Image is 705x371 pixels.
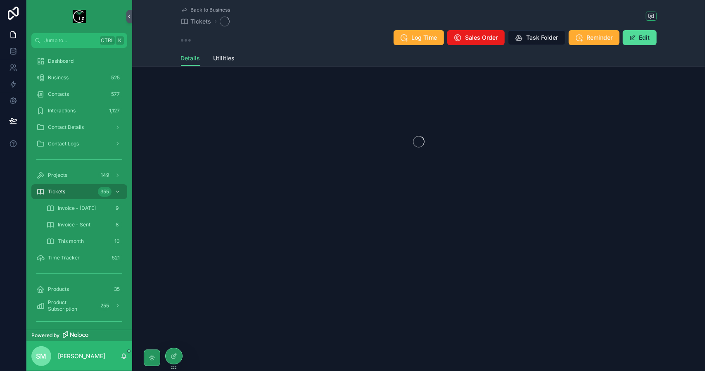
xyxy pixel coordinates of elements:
a: Interactions1,127 [31,103,127,118]
span: Invoice - [DATE] [58,205,96,212]
a: Back to Business [181,7,230,13]
a: Contacts577 [31,87,127,102]
a: Tickets [181,17,211,26]
a: This month10 [41,234,127,249]
img: App logo [73,10,86,23]
span: Details [181,54,200,62]
span: Jump to... [44,37,97,44]
a: Business525 [31,70,127,85]
span: Contacts [48,91,69,98]
span: Log Time [412,33,437,42]
div: 10 [112,236,122,246]
span: Reminder [587,33,613,42]
div: 8 [112,220,122,230]
span: Contact Logs [48,140,79,147]
span: Tickets [48,188,65,195]
span: SM [36,351,47,361]
button: Reminder [569,30,620,45]
span: Back to Business [191,7,230,13]
span: Tickets [191,17,211,26]
button: Edit [623,30,657,45]
button: Task Folder [508,30,565,45]
a: Invoice - Sent8 [41,217,127,232]
a: Invoice - [DATE]9 [41,201,127,216]
span: Time Tracker [48,254,80,261]
a: Utilities [214,51,235,67]
div: 521 [109,253,122,263]
span: This month [58,238,84,245]
a: Contact Logs [31,136,127,151]
span: Ctrl [100,36,115,45]
button: Log Time [394,30,444,45]
span: Task Folder [527,33,558,42]
span: Interactions [48,107,76,114]
span: Contact Details [48,124,84,131]
div: scrollable content [26,48,132,330]
a: Details [181,51,200,67]
span: Invoice - Sent [58,221,90,228]
div: 525 [109,73,122,83]
div: 577 [109,89,122,99]
a: Tickets355 [31,184,127,199]
a: Dashboard [31,54,127,69]
a: Product Subscription255 [31,298,127,313]
a: Contact Details [31,120,127,135]
button: Jump to...CtrlK [31,33,127,48]
span: Utilities [214,54,235,62]
div: 255 [98,301,112,311]
span: K [116,37,123,44]
a: Time Tracker521 [31,250,127,265]
span: Projects [48,172,67,178]
div: 9 [112,203,122,213]
span: Business [48,74,69,81]
button: Sales Order [447,30,505,45]
span: Products [48,286,69,293]
div: 355 [98,187,112,197]
div: 149 [98,170,112,180]
a: Projects149 [31,168,127,183]
a: Powered by [26,330,132,341]
p: [PERSON_NAME] [58,352,105,360]
div: 35 [112,284,122,294]
span: Sales Order [465,33,498,42]
span: Powered by [31,332,59,339]
a: Products35 [31,282,127,297]
span: Dashboard [48,58,74,64]
div: 1,127 [107,106,122,116]
span: Product Subscription [48,299,95,312]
